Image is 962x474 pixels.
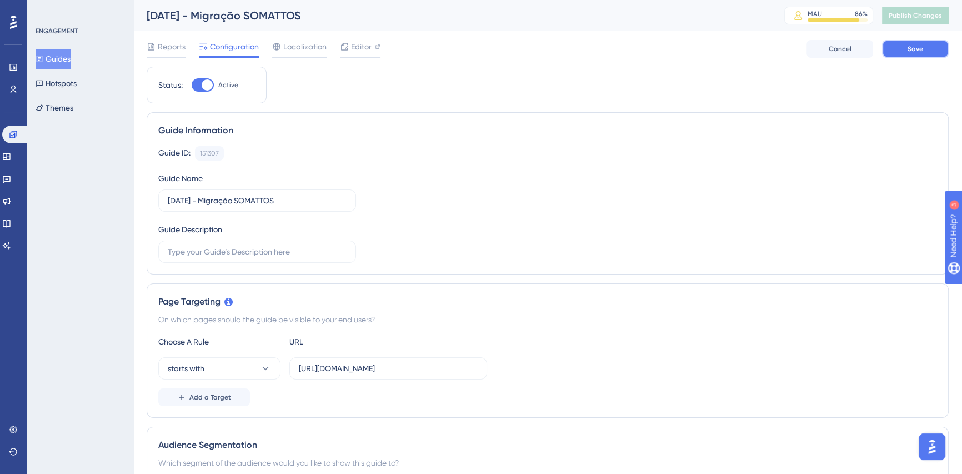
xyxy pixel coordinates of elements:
[36,27,78,36] div: ENGAGEMENT
[882,40,949,58] button: Save
[289,335,412,348] div: URL
[158,438,937,452] div: Audience Segmentation
[158,172,203,185] div: Guide Name
[158,124,937,137] div: Guide Information
[915,430,949,463] iframe: UserGuiding AI Assistant Launcher
[158,357,280,380] button: starts with
[158,456,937,470] div: Which segment of the audience would you like to show this guide to?
[882,7,949,24] button: Publish Changes
[168,362,204,375] span: starts with
[36,73,77,93] button: Hotspots
[829,44,851,53] span: Cancel
[808,9,822,18] div: MAU
[36,98,73,118] button: Themes
[855,9,868,18] div: 86 %
[806,40,873,58] button: Cancel
[299,362,478,375] input: yourwebsite.com/path
[189,393,231,402] span: Add a Target
[77,6,81,14] div: 3
[158,313,937,326] div: On which pages should the guide be visible to your end users?
[26,3,69,16] span: Need Help?
[210,40,259,53] span: Configuration
[168,246,347,258] input: Type your Guide’s Description here
[889,11,942,20] span: Publish Changes
[283,40,327,53] span: Localization
[36,49,71,69] button: Guides
[158,388,250,406] button: Add a Target
[351,40,372,53] span: Editor
[158,223,222,236] div: Guide Description
[168,194,347,207] input: Type your Guide’s Name here
[158,146,191,161] div: Guide ID:
[147,8,756,23] div: [DATE] - Migração SOMATTOS
[158,295,937,308] div: Page Targeting
[158,40,186,53] span: Reports
[908,44,923,53] span: Save
[218,81,238,89] span: Active
[200,149,219,158] div: 151307
[158,335,280,348] div: Choose A Rule
[158,78,183,92] div: Status:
